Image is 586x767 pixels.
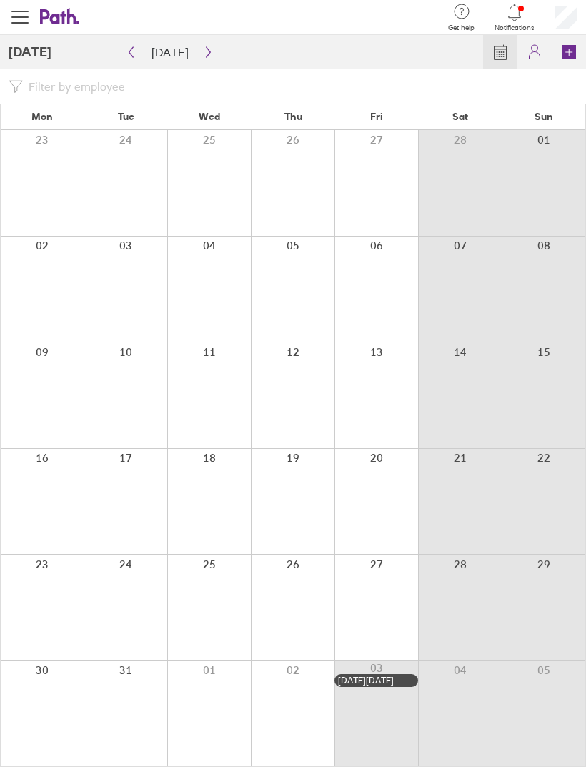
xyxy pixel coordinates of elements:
span: Fri [370,111,383,122]
button: [DATE] [140,41,200,64]
span: Sat [452,111,468,122]
a: Notifications [495,2,535,32]
span: Get help [448,24,475,32]
span: Sun [535,111,553,122]
span: Tue [118,111,134,122]
span: Thu [284,111,302,122]
input: Filter by employee [23,74,577,99]
span: Notifications [495,24,535,32]
span: Mon [31,111,53,122]
div: [DATE][DATE] [338,676,414,686]
span: Wed [199,111,220,122]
